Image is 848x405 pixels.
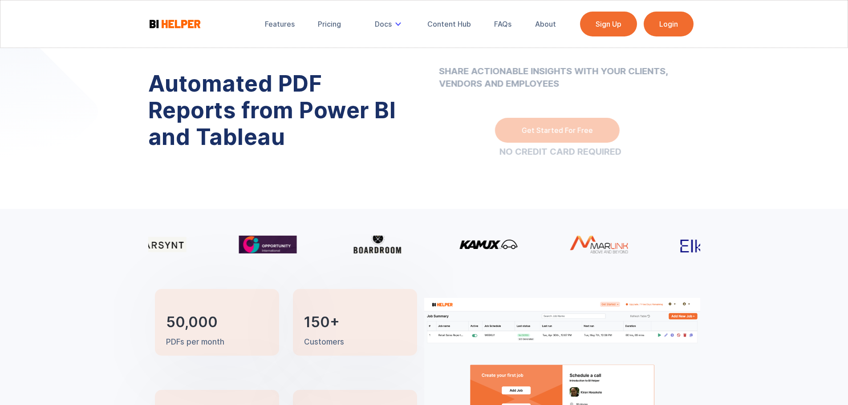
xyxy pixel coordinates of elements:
div: Content Hub [427,20,471,28]
a: NO CREDIT CARD REQUIRED [499,147,621,156]
p: PDFs per month [166,337,224,348]
a: Login [644,12,694,36]
h3: 150+ [304,316,340,329]
a: About [529,14,562,34]
strong: NO CREDIT CARD REQUIRED [499,146,621,157]
div: Docs [369,14,410,34]
a: Pricing [312,14,347,34]
a: FAQs [488,14,518,34]
strong: SHARE ACTIONABLE INSIGHTS WITH YOUR CLIENTS, VENDORS AND EMPLOYEES ‍ [439,40,688,102]
h3: 50,000 [166,316,218,329]
div: Features [265,20,295,28]
div: Docs [375,20,392,28]
a: Features [259,14,301,34]
div: FAQs [494,20,511,28]
p: Customers [304,337,344,348]
div: About [535,20,556,28]
p: ‍ [439,40,688,102]
h1: Automated PDF Reports from Power BI and Tableau [148,70,411,150]
a: Content Hub [421,14,477,34]
a: Get Started For Free [495,118,619,143]
img: Klarsynt logo [128,237,186,252]
div: Pricing [318,20,341,28]
a: Sign Up [580,12,637,36]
